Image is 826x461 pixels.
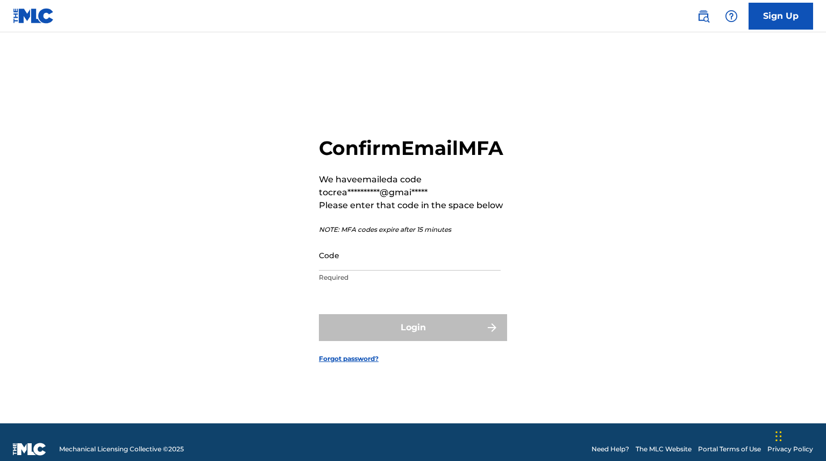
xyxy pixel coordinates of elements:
[772,409,826,461] div: Widget de chat
[698,444,761,454] a: Portal Terms of Use
[636,444,692,454] a: The MLC Website
[319,136,507,160] h2: Confirm Email MFA
[749,3,813,30] a: Sign Up
[725,10,738,23] img: help
[721,5,742,27] div: Help
[59,444,184,454] span: Mechanical Licensing Collective © 2025
[772,409,826,461] iframe: Chat Widget
[13,8,54,24] img: MLC Logo
[592,444,629,454] a: Need Help?
[319,199,507,212] p: Please enter that code in the space below
[775,420,782,452] div: Glisser
[319,225,507,235] p: NOTE: MFA codes expire after 15 minutes
[693,5,714,27] a: Public Search
[13,443,46,456] img: logo
[767,444,813,454] a: Privacy Policy
[697,10,710,23] img: search
[319,273,501,282] p: Required
[319,354,379,364] a: Forgot password?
